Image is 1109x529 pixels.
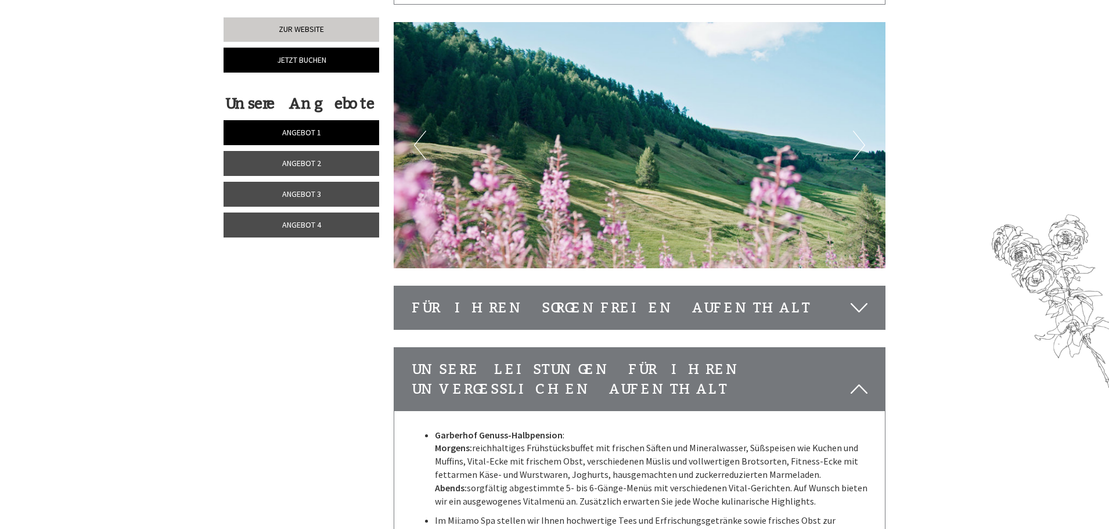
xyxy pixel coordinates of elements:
strong: Garberhof Genuss-Halbpension [435,429,563,441]
strong: Abends: [435,482,467,494]
span: Angebot 1 [282,127,321,138]
div: Für Ihren sorgenfreien Aufenthalt [394,286,885,329]
a: Jetzt buchen [224,48,379,73]
span: Angebot 3 [282,189,321,199]
div: Unsere Angebote [224,93,376,114]
span: Angebot 2 [282,158,321,168]
div: Unsere Leistungen für Ihren unvergesslichen Aufenthalt [394,348,885,411]
p: : reichhaltiges Frühstücksbuffet mit frischen Säften und Mineralwasser, Süßspeisen wie Kuchen und... [435,429,868,508]
button: Previous [414,131,426,160]
strong: Morgens: [435,442,472,454]
span: Angebot 4 [282,219,321,230]
button: Next [853,131,865,160]
a: Zur Website [224,17,379,42]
